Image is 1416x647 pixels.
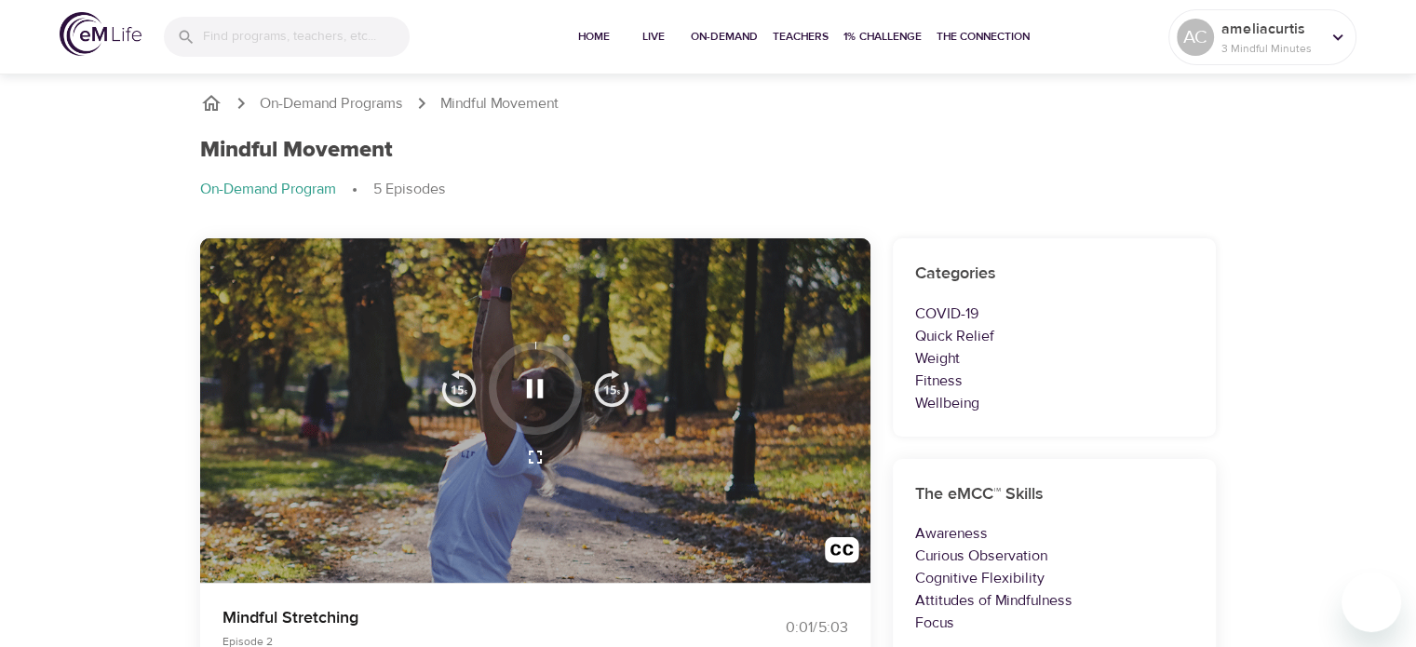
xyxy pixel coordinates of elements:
p: Curious Observation [915,545,1194,567]
span: On-Demand [691,27,758,47]
span: The Connection [937,27,1030,47]
img: logo [60,12,142,56]
p: COVID-19 [915,303,1194,325]
p: ameliacurtis [1221,18,1320,40]
span: Teachers [773,27,829,47]
p: Awareness [915,522,1194,545]
h1: Mindful Movement [200,137,393,164]
p: Mindful Movement [440,93,559,115]
a: On-Demand Programs [260,93,403,115]
span: Home [572,27,616,47]
p: On-Demand Program [200,179,336,200]
img: open_caption.svg [825,537,859,572]
iframe: Button to launch messaging window [1342,573,1401,632]
p: Quick Relief [915,325,1194,347]
button: Transcript/Closed Captions (c) [814,526,870,583]
nav: breadcrumb [200,179,1217,201]
span: 1% Challenge [843,27,922,47]
span: Live [631,27,676,47]
div: 0:01 / 5:03 [708,617,848,639]
p: 5 Episodes [373,179,446,200]
p: Fitness [915,370,1194,392]
p: Attitudes of Mindfulness [915,589,1194,612]
p: Focus [915,612,1194,634]
p: Mindful Stretching [223,605,686,630]
img: 15s_prev.svg [440,370,478,407]
p: Weight [915,347,1194,370]
h6: Categories [915,261,1194,288]
p: 3 Mindful Minutes [1221,40,1320,57]
h6: The eMCC™ Skills [915,481,1194,508]
p: Cognitive Flexibility [915,567,1194,589]
img: 15s_next.svg [593,370,630,407]
input: Find programs, teachers, etc... [203,17,410,57]
div: AC [1177,19,1214,56]
p: Wellbeing [915,392,1194,414]
nav: breadcrumb [200,92,1217,115]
